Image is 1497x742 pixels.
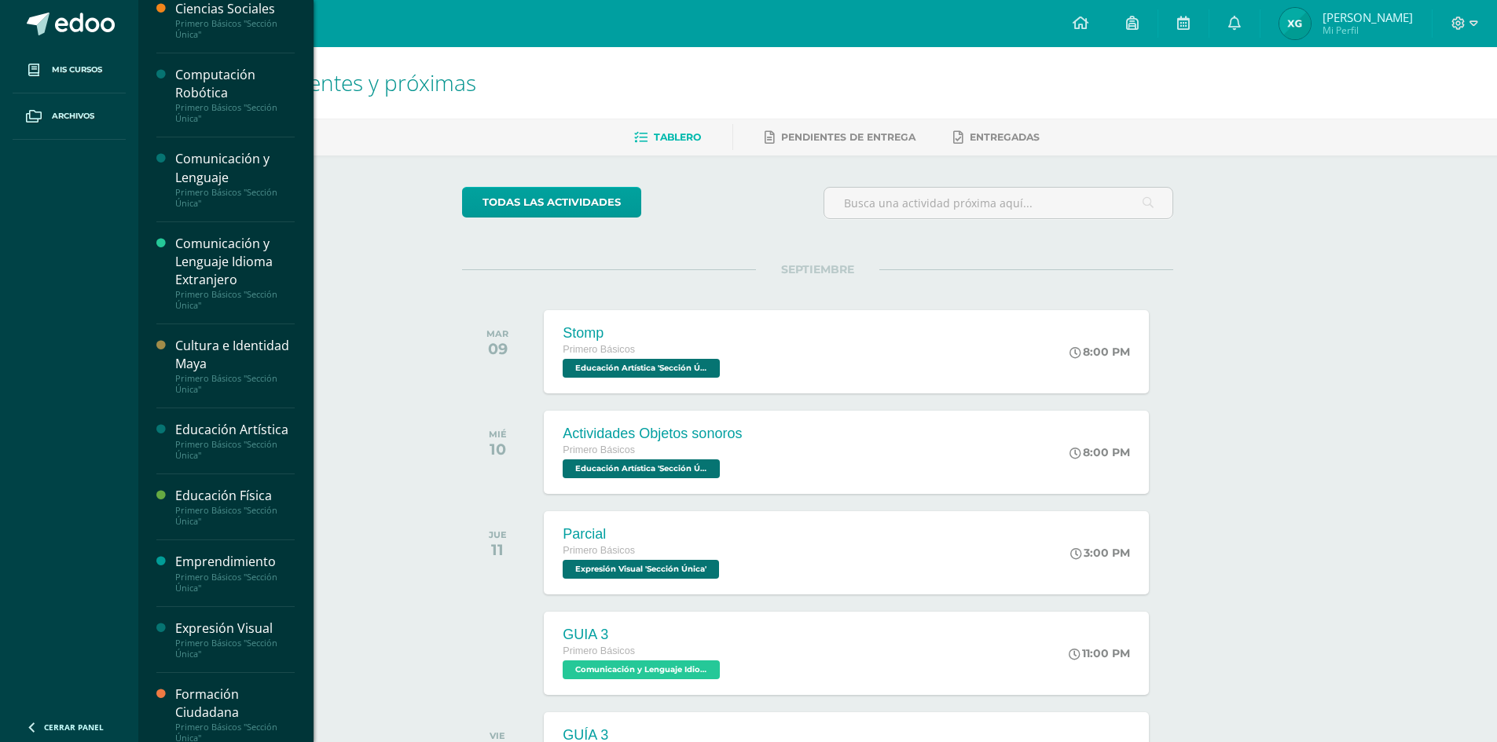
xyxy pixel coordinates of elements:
a: Cultura e Identidad MayaPrimero Básicos "Sección Única" [175,337,295,395]
a: todas las Actividades [462,187,641,217]
span: Entregadas [970,131,1040,143]
div: Comunicación y Lenguaje Idioma Extranjero [175,235,295,289]
img: 83e7cf6e796d57b8bd93183efde389e2.png [1279,8,1311,39]
div: Primero Básicos "Sección Única" [175,572,295,594]
div: Primero Básicos "Sección Única" [175,638,295,660]
span: Primero Básicos [563,645,635,656]
div: MIÉ [489,429,507,440]
div: 10 [489,440,507,459]
span: Educación Artística 'Sección Única' [563,459,720,478]
span: Educación Artística 'Sección Única' [563,359,720,378]
a: Tablero [634,125,701,150]
a: Educación ArtísticaPrimero Básicos "Sección Única" [175,421,295,461]
div: 8:00 PM [1070,445,1130,459]
div: 09 [486,339,508,358]
div: Cultura e Identidad Maya [175,337,295,373]
span: Actividades recientes y próximas [157,68,476,97]
div: Educación Artística [175,421,295,439]
span: Cerrar panel [44,722,104,733]
div: 8:00 PM [1070,345,1130,359]
div: Primero Básicos "Sección Única" [175,505,295,527]
div: Comunicación y Lenguaje [175,150,295,186]
div: Primero Básicos "Sección Única" [175,187,295,209]
a: Comunicación y LenguajePrimero Básicos "Sección Única" [175,150,295,208]
span: Archivos [52,110,94,122]
div: 11:00 PM [1069,646,1130,660]
a: Mis cursos [13,47,126,93]
span: Pendientes de entrega [781,131,915,143]
div: Formación Ciudadana [175,685,295,722]
span: Primero Básicos [563,545,635,556]
div: Expresión Visual [175,620,295,638]
span: Tablero [654,131,701,143]
div: Educación Física [175,487,295,505]
div: 11 [489,540,507,559]
a: Comunicación y Lenguaje Idioma ExtranjeroPrimero Básicos "Sección Única" [175,235,295,311]
span: Comunicación y Lenguaje Idioma Extranjero 'Sección Única' [563,660,720,679]
span: Primero Básicos [563,444,635,455]
div: VIE [490,730,505,741]
a: Expresión VisualPrimero Básicos "Sección Única" [175,620,295,660]
div: Parcial [563,526,723,543]
div: Computación Robótica [175,66,295,102]
div: GUIA 3 [563,627,724,643]
div: Stomp [563,325,724,342]
a: Computación RobóticaPrimero Básicos "Sección Única" [175,66,295,124]
a: Educación FísicaPrimero Básicos "Sección Única" [175,487,295,527]
span: Mi Perfil [1323,24,1413,37]
div: Actividades Objetos sonoros [563,426,742,442]
div: 3:00 PM [1070,546,1130,560]
div: Primero Básicos "Sección Única" [175,102,295,124]
div: MAR [486,328,508,339]
input: Busca una actividad próxima aquí... [824,188,1172,218]
div: Primero Básicos "Sección Única" [175,439,295,461]
div: Primero Básicos "Sección Única" [175,289,295,311]
span: Mis cursos [52,64,102,76]
div: JUE [489,529,507,540]
span: [PERSON_NAME] [1323,9,1413,25]
span: SEPTIEMBRE [756,262,879,276]
span: Expresión Visual 'Sección Única' [563,560,719,579]
div: Emprendimiento [175,553,295,571]
a: Entregadas [953,125,1040,150]
div: Primero Básicos "Sección Única" [175,373,295,395]
a: Pendientes de entrega [765,125,915,150]
span: Primero Básicos [563,344,635,355]
a: EmprendimientoPrimero Básicos "Sección Única" [175,553,295,593]
a: Archivos [13,93,126,140]
div: Primero Básicos "Sección Única" [175,18,295,40]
